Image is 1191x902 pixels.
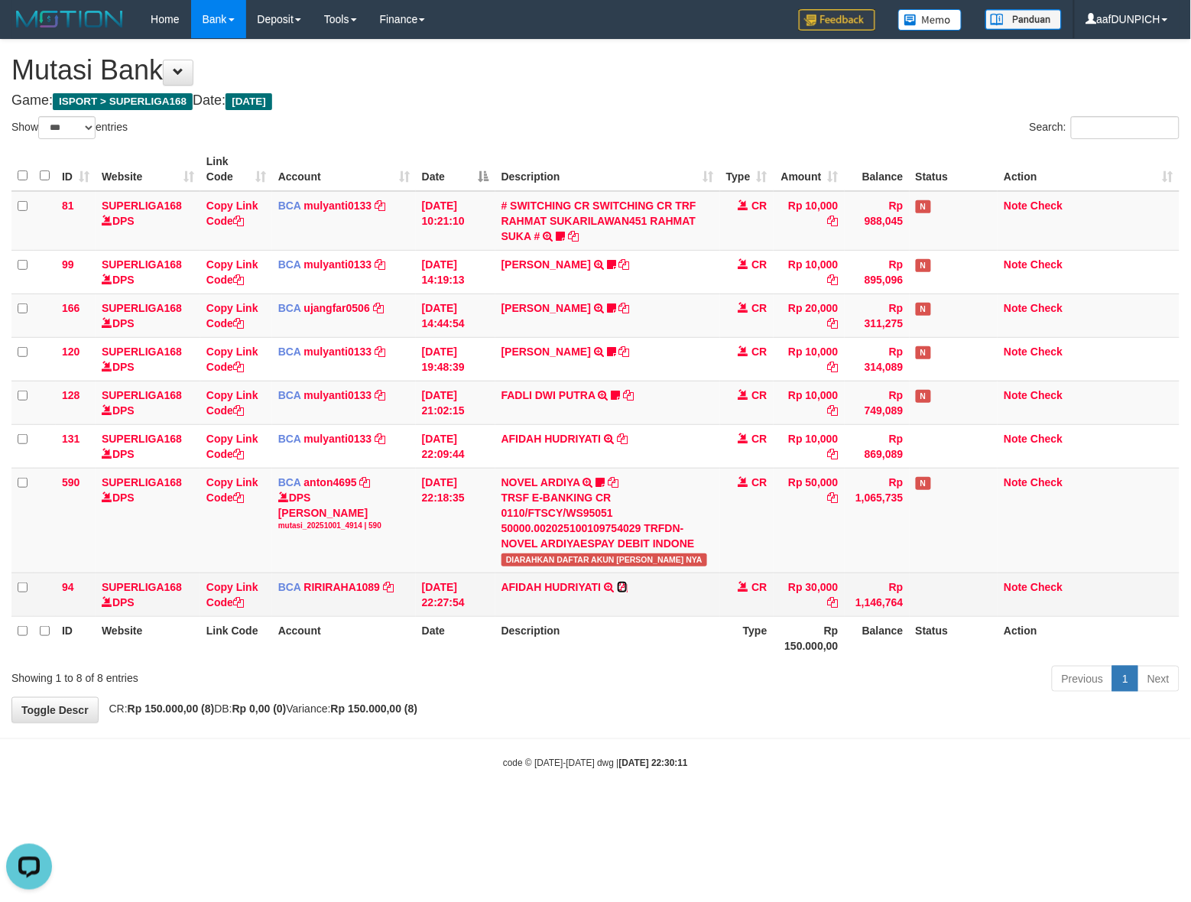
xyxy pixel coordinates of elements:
[206,258,258,286] a: Copy Link Code
[304,258,372,271] a: mulyanti0133
[304,346,372,358] a: mulyanti0133
[278,302,301,314] span: BCA
[617,581,628,593] a: Copy AFIDAH HUDRIYATI to clipboard
[501,302,591,314] a: [PERSON_NAME]
[1030,346,1063,358] a: Check
[304,302,370,314] a: ujangfar0506
[416,616,495,660] th: Date
[206,346,258,373] a: Copy Link Code
[96,573,200,616] td: DPS
[845,573,910,616] td: Rp 1,146,764
[910,616,998,660] th: Status
[501,433,602,445] a: AFIDAH HUDRIYATI
[828,274,839,286] a: Copy Rp 10,000 to clipboard
[278,200,301,212] span: BCA
[1004,581,1027,593] a: Note
[232,702,287,715] strong: Rp 0,00 (0)
[375,258,385,271] a: Copy mulyanti0133 to clipboard
[416,294,495,337] td: [DATE] 14:44:54
[845,337,910,381] td: Rp 314,089
[62,433,80,445] span: 131
[102,258,182,271] a: SUPERLIGA168
[916,303,931,316] span: Has Note
[1030,433,1063,445] a: Check
[96,616,200,660] th: Website
[495,148,720,191] th: Description: activate to sort column ascending
[226,93,272,110] span: [DATE]
[501,581,602,593] a: AFIDAH HUDRIYATI
[1030,258,1063,271] a: Check
[916,346,931,359] span: Has Note
[774,573,845,616] td: Rp 30,000
[11,55,1180,86] h1: Mutasi Bank
[360,476,371,488] a: Copy anton4695 to clipboard
[898,9,962,31] img: Button%20Memo.svg
[96,381,200,424] td: DPS
[375,433,385,445] a: Copy mulyanti0133 to clipboard
[38,116,96,139] select: Showentries
[1030,389,1063,401] a: Check
[617,433,628,445] a: Copy AFIDAH HUDRIYATI to clipboard
[375,200,385,212] a: Copy mulyanti0133 to clipboard
[102,702,418,715] span: CR: DB: Variance:
[53,93,193,110] span: ISPORT > SUPERLIGA168
[503,758,688,768] small: code © [DATE]-[DATE] dwg |
[62,258,74,271] span: 99
[96,191,200,251] td: DPS
[304,389,372,401] a: mulyanti0133
[845,381,910,424] td: Rp 749,089
[751,200,767,212] span: CR
[11,93,1180,109] h4: Game: Date:
[96,468,200,573] td: DPS
[1004,433,1027,445] a: Note
[102,433,182,445] a: SUPERLIGA168
[774,337,845,381] td: Rp 10,000
[501,346,591,358] a: [PERSON_NAME]
[6,6,52,52] button: Open LiveChat chat widget
[495,616,720,660] th: Description
[828,448,839,460] a: Copy Rp 10,000 to clipboard
[304,476,357,488] a: anton4695
[11,8,128,31] img: MOTION_logo.png
[416,250,495,294] td: [DATE] 14:19:13
[751,433,767,445] span: CR
[916,477,931,490] span: Has Note
[278,581,301,593] span: BCA
[416,148,495,191] th: Date: activate to sort column descending
[774,424,845,468] td: Rp 10,000
[751,302,767,314] span: CR
[11,116,128,139] label: Show entries
[799,9,875,31] img: Feedback.jpg
[1004,346,1027,358] a: Note
[278,490,410,531] div: DPS [PERSON_NAME]
[375,389,385,401] a: Copy mulyanti0133 to clipboard
[845,148,910,191] th: Balance
[845,294,910,337] td: Rp 311,275
[278,476,301,488] span: BCA
[1004,476,1027,488] a: Note
[998,616,1180,660] th: Action
[1030,302,1063,314] a: Check
[774,381,845,424] td: Rp 10,000
[501,258,591,271] a: [PERSON_NAME]
[206,581,258,608] a: Copy Link Code
[102,302,182,314] a: SUPERLIGA168
[383,581,394,593] a: Copy RIRIRAHA1089 to clipboard
[272,148,416,191] th: Account: activate to sort column ascending
[608,476,619,488] a: Copy NOVEL ARDIYA to clipboard
[96,294,200,337] td: DPS
[619,758,688,768] strong: [DATE] 22:30:11
[1004,258,1027,271] a: Note
[278,521,410,531] div: mutasi_20251001_4914 | 590
[128,702,215,715] strong: Rp 150.000,00 (8)
[373,302,384,314] a: Copy ujangfar0506 to clipboard
[102,476,182,488] a: SUPERLIGA168
[751,258,767,271] span: CR
[56,148,96,191] th: ID: activate to sort column ascending
[1137,666,1180,692] a: Next
[1030,116,1180,139] label: Search:
[568,230,579,242] a: Copy # SWITCHING CR SWITCHING CR TRF RAHMAT SUKARILAWAN451 RAHMAT SUKA # to clipboard
[845,191,910,251] td: Rp 988,045
[828,215,839,227] a: Copy Rp 10,000 to clipboard
[62,581,74,593] span: 94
